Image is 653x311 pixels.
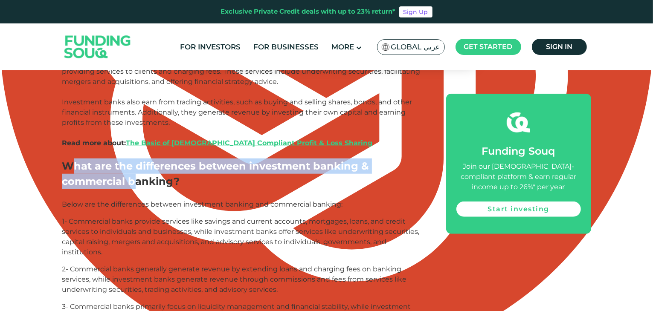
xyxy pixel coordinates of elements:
a: For Investors [178,40,243,54]
span: Get started [464,43,513,51]
div: Exclusive Private Credit deals with up to 23% return* [221,7,396,17]
span: Global عربي [391,42,440,52]
span: Below are the differences between investment banking and commercial banking: [62,200,343,208]
img: fsicon [507,111,530,134]
span: More [331,43,354,51]
span: What are the differences between investment banking & commercial banking? [62,160,369,187]
img: SA Flag [382,43,389,51]
strong: Read more about: [62,139,373,147]
span: 1- Commercial banks provide services like savings and current accounts, mortgages, loans, and cre... [62,217,420,256]
img: Logo [56,26,139,69]
a: Sign in [532,39,587,55]
span: Funding Souq [482,145,555,157]
span: 2- Commercial banks generally generate revenue by extending loans and charging fees on banking se... [62,265,407,294]
a: For Businesses [251,40,321,54]
a: The Basic of [DEMOGRAPHIC_DATA] Compliant Profit & Loss Sharing [126,139,373,147]
span: Sign in [546,43,572,51]
div: Join our [DEMOGRAPHIC_DATA]-compliant platform & earn regular income up to 26%* per year [456,161,581,192]
a: Sign Up [399,6,432,17]
a: Start investing [456,202,581,217]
